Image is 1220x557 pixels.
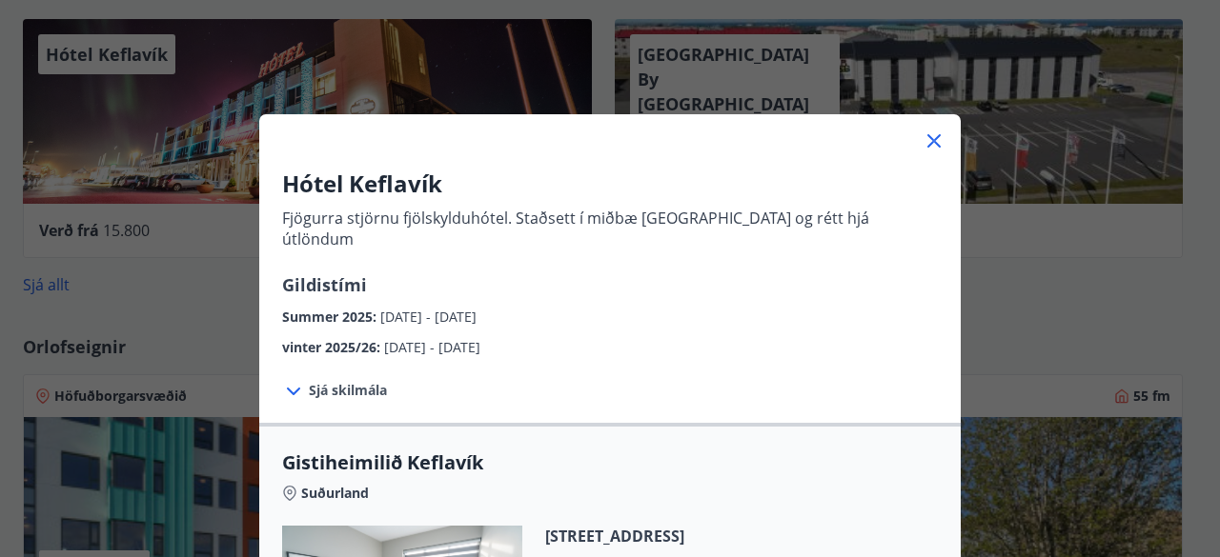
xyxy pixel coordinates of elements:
[309,381,387,400] span: Sjá skilmála
[282,273,367,296] span: Gildistími
[545,526,768,547] span: [STREET_ADDRESS]
[384,338,480,356] span: [DATE] - [DATE]
[282,208,938,249] p: Fjögurra stjörnu fjölskylduhótel. Staðsett í miðbæ [GEOGRAPHIC_DATA] og rétt hjá útlöndum
[282,449,938,476] span: Gistiheimilið Keflavík
[380,308,477,326] span: [DATE] - [DATE]
[282,168,938,200] h3: Hótel Keflavík
[282,338,384,356] span: vinter 2025/26 :
[301,484,369,503] span: Suðurland
[282,308,380,326] span: Summer 2025 :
